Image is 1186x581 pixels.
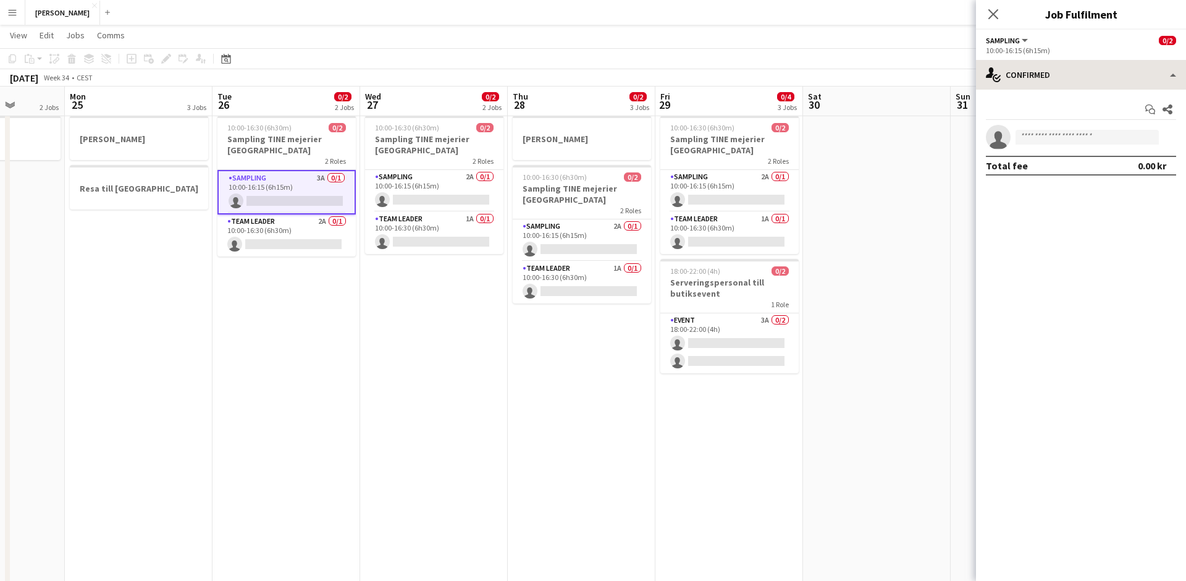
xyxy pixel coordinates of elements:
span: Comms [97,30,125,41]
app-job-card: [PERSON_NAME] [513,116,651,160]
span: 31 [954,98,970,112]
app-job-card: 10:00-16:30 (6h30m)0/2Sampling TINE mejerier [GEOGRAPHIC_DATA]2 RolesSampling3A0/110:00-16:15 (6h... [217,116,356,257]
a: Edit [35,27,59,43]
span: Sampling [986,36,1020,45]
span: 26 [216,98,232,112]
span: 0/2 [772,123,789,132]
div: 2 Jobs [40,103,59,112]
span: 0/2 [476,123,494,132]
span: 30 [806,98,822,112]
app-card-role: Team Leader1A0/110:00-16:30 (6h30m) [365,212,503,254]
h3: Resa till [GEOGRAPHIC_DATA] [70,183,208,194]
app-job-card: 10:00-16:30 (6h30m)0/2Sampling TINE mejerier [GEOGRAPHIC_DATA]2 RolesSampling2A0/110:00-16:15 (6h... [513,165,651,303]
div: 0.00 kr [1138,159,1166,172]
span: Mon [70,91,86,102]
app-card-role: Event3A0/218:00-22:00 (4h) [660,313,799,373]
span: 0/2 [1159,36,1176,45]
span: Wed [365,91,381,102]
span: 0/2 [482,92,499,101]
span: 25 [68,98,86,112]
app-job-card: 10:00-16:30 (6h30m)0/2Sampling TINE mejerier [GEOGRAPHIC_DATA]2 RolesSampling2A0/110:00-16:15 (6h... [365,116,503,254]
a: View [5,27,32,43]
span: 0/2 [329,123,346,132]
app-card-role: Team Leader2A0/110:00-16:30 (6h30m) [217,214,356,257]
span: Sun [956,91,970,102]
h3: Sampling TINE mejerier [GEOGRAPHIC_DATA] [365,134,503,156]
div: 3 Jobs [630,103,649,112]
div: Confirmed [976,60,1186,90]
button: [PERSON_NAME] [25,1,100,25]
h3: Serveringspersonal till butiksevent [660,277,799,299]
span: Jobs [66,30,85,41]
span: 0/2 [772,266,789,276]
span: 10:00-16:30 (6h30m) [670,123,734,132]
app-job-card: 10:00-16:30 (6h30m)0/2Sampling TINE mejerier [GEOGRAPHIC_DATA]2 RolesSampling2A0/110:00-16:15 (6h... [660,116,799,254]
span: View [10,30,27,41]
div: 10:00-16:15 (6h15m) [986,46,1176,55]
span: 29 [658,98,670,112]
span: 0/2 [334,92,351,101]
a: Comms [92,27,130,43]
span: Fri [660,91,670,102]
span: 1 Role [771,300,789,309]
span: Edit [40,30,54,41]
div: 3 Jobs [778,103,797,112]
div: CEST [77,73,93,82]
app-card-role: Sampling2A0/110:00-16:15 (6h15m) [660,170,799,212]
span: 2 Roles [325,156,346,166]
app-card-role: Sampling2A0/110:00-16:15 (6h15m) [513,219,651,261]
span: 28 [511,98,528,112]
span: Sat [808,91,822,102]
span: 10:00-16:30 (6h30m) [523,172,587,182]
div: Total fee [986,159,1028,172]
h3: [PERSON_NAME] [513,134,651,145]
span: 0/4 [777,92,794,101]
h3: Sampling TINE mejerier [GEOGRAPHIC_DATA] [513,183,651,205]
div: [DATE] [10,72,38,84]
span: 27 [363,98,381,112]
div: 2 Jobs [482,103,502,112]
app-job-card: [PERSON_NAME] [70,116,208,160]
h3: Sampling TINE mejerier [GEOGRAPHIC_DATA] [217,134,356,156]
app-card-role: Team Leader1A0/110:00-16:30 (6h30m) [660,212,799,254]
app-job-card: 18:00-22:00 (4h)0/2Serveringspersonal till butiksevent1 RoleEvent3A0/218:00-22:00 (4h) [660,259,799,373]
span: 0/2 [629,92,647,101]
h3: Job Fulfilment [976,6,1186,22]
h3: [PERSON_NAME] [70,134,208,145]
a: Jobs [61,27,90,43]
span: 0/2 [624,172,641,182]
app-card-role: Sampling3A0/110:00-16:15 (6h15m) [217,170,356,214]
span: Week 34 [41,73,72,82]
span: 2 Roles [473,156,494,166]
span: Tue [217,91,232,102]
span: 18:00-22:00 (4h) [670,266,720,276]
app-card-role: Team Leader1A0/110:00-16:30 (6h30m) [513,261,651,303]
div: 2 Jobs [335,103,354,112]
span: 10:00-16:30 (6h30m) [227,123,292,132]
span: Thu [513,91,528,102]
button: Sampling [986,36,1030,45]
app-job-card: Resa till [GEOGRAPHIC_DATA] [70,165,208,210]
h3: Sampling TINE mejerier [GEOGRAPHIC_DATA] [660,134,799,156]
app-card-role: Sampling2A0/110:00-16:15 (6h15m) [365,170,503,212]
span: 2 Roles [768,156,789,166]
span: 2 Roles [620,206,641,215]
span: 10:00-16:30 (6h30m) [375,123,439,132]
div: 3 Jobs [187,103,206,112]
